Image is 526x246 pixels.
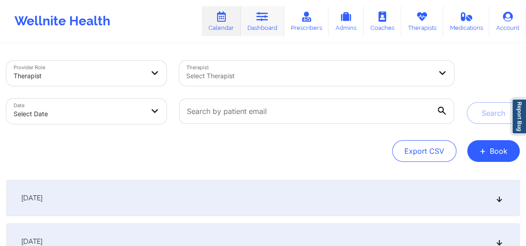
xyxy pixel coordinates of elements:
a: Calendar [202,6,241,36]
button: Export CSV [392,140,456,162]
a: Coaches [364,6,401,36]
a: Admins [328,6,364,36]
button: Search [467,102,520,124]
input: Search by patient email [179,99,454,124]
a: Dashboard [241,6,284,36]
span: + [479,148,486,153]
span: [DATE] [21,194,43,203]
span: [DATE] [21,237,43,246]
a: Therapists [401,6,443,36]
a: Prescribers [284,6,329,36]
a: Medications [443,6,490,36]
a: Account [489,6,526,36]
button: +Book [467,140,520,162]
div: Therapist [14,66,144,86]
div: Select Date [14,104,144,124]
a: Report Bug [512,99,526,134]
